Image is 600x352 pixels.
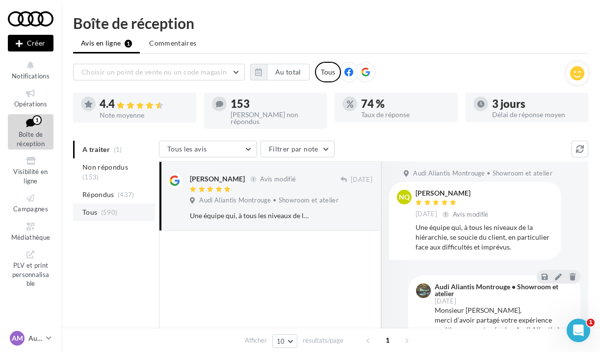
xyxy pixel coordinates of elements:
[351,176,372,184] span: [DATE]
[118,191,134,199] span: (437)
[8,35,53,51] div: Nouvelle campagne
[12,259,50,287] span: PLV et print personnalisable
[435,283,571,297] div: Audi Aliantis Montrouge • Showroom et atelier
[361,111,450,118] div: Taux de réponse
[12,72,50,80] span: Notifications
[149,38,196,48] span: Commentaires
[416,210,437,219] span: [DATE]
[82,207,97,217] span: Tous
[100,99,188,110] div: 4.4
[73,64,245,80] button: Choisir un point de vente ou un code magasin
[245,336,267,345] span: Afficher
[231,99,319,109] div: 153
[159,141,257,157] button: Tous les avis
[8,219,53,243] a: Médiathèque
[8,58,53,82] button: Notifications
[8,35,53,51] button: Créer
[82,173,99,181] span: (153)
[315,62,341,82] div: Tous
[167,145,207,153] span: Tous les avis
[8,247,53,290] a: PLV et print personnalisable
[303,336,343,345] span: résultats/page
[492,99,581,109] div: 3 jours
[250,64,310,80] button: Au total
[567,319,590,342] iframe: Intercom live chat
[199,196,339,205] span: Audi Aliantis Montrouge • Showroom et atelier
[8,86,53,110] a: Opérations
[277,337,285,345] span: 10
[28,333,42,343] p: Audi MONTROUGE
[8,329,53,348] a: AM Audi MONTROUGE
[8,191,53,215] a: Campagnes
[453,210,489,218] span: Avis modifié
[8,153,53,187] a: Visibilité en ligne
[82,190,114,200] span: Répondus
[190,174,245,184] div: [PERSON_NAME]
[416,223,553,252] div: Une équipe qui, à tous les niveaux de la hiérarchie, se soucie du client, en particulier face aux...
[13,168,48,185] span: Visibilité en ligne
[101,208,118,216] span: (590)
[361,99,450,109] div: 74 %
[14,100,47,108] span: Opérations
[8,114,53,150] a: Boîte de réception1
[413,169,552,178] span: Audi Aliantis Montrouge • Showroom et atelier
[380,332,395,348] span: 1
[267,64,310,80] button: Au total
[11,233,51,241] span: Médiathèque
[231,111,319,125] div: [PERSON_NAME] non répondus
[272,334,297,348] button: 10
[587,319,595,327] span: 1
[399,192,410,202] span: NQ
[492,111,581,118] div: Délai de réponse moyen
[73,16,588,30] div: Boîte de réception
[190,211,309,221] div: Une équipe qui, à tous les niveaux de la hiérarchie, se soucie du client, en particulier face aux...
[17,130,45,148] span: Boîte de réception
[435,298,456,304] span: [DATE]
[13,205,48,213] span: Campagnes
[32,115,42,125] div: 1
[261,141,335,157] button: Filtrer par note
[81,68,227,76] span: Choisir un point de vente ou un code magasin
[416,190,491,197] div: [PERSON_NAME]
[12,333,23,343] span: AM
[100,112,188,119] div: Note moyenne
[82,162,128,172] span: Non répondus
[260,175,296,183] span: Avis modifié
